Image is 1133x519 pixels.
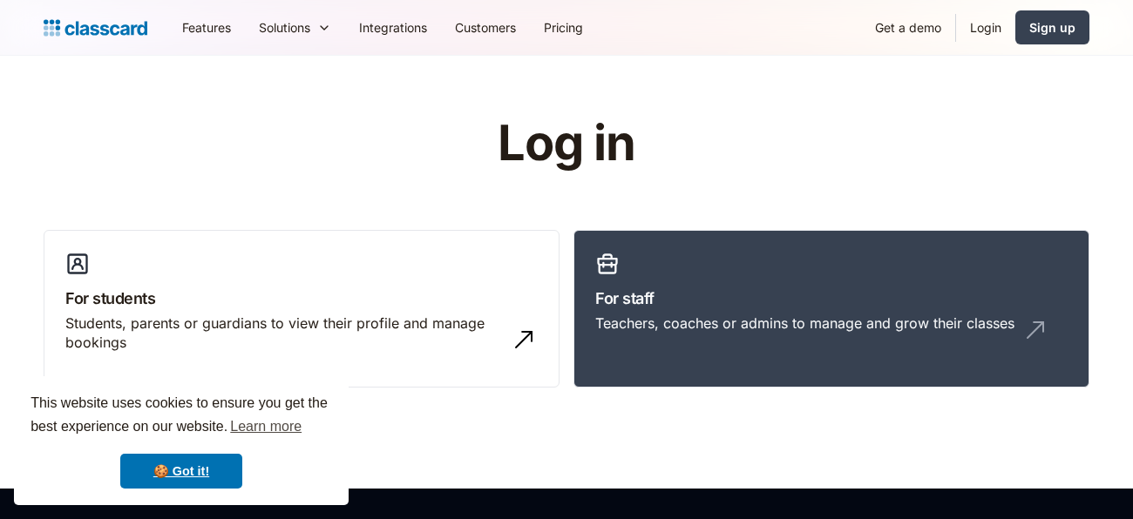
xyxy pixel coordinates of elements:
a: Customers [441,8,530,47]
h1: Log in [290,117,844,171]
div: Students, parents or guardians to view their profile and manage bookings [65,313,503,353]
a: learn more about cookies [227,414,304,440]
div: Sign up [1029,18,1075,37]
div: Solutions [245,8,345,47]
div: cookieconsent [14,376,349,505]
a: home [44,16,147,40]
a: Pricing [530,8,597,47]
a: dismiss cookie message [120,454,242,489]
span: This website uses cookies to ensure you get the best experience on our website. [31,393,332,440]
a: For staffTeachers, coaches or admins to manage and grow their classes [573,230,1089,388]
a: Sign up [1015,10,1089,44]
a: Get a demo [861,8,955,47]
a: For studentsStudents, parents or guardians to view their profile and manage bookings [44,230,560,388]
h3: For staff [595,286,1068,310]
div: Teachers, coaches or admins to manage and grow their classes [595,313,1014,333]
a: Features [168,8,245,47]
h3: For students [65,286,538,310]
a: Login [956,8,1015,47]
div: Solutions [259,18,310,37]
a: Integrations [345,8,441,47]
